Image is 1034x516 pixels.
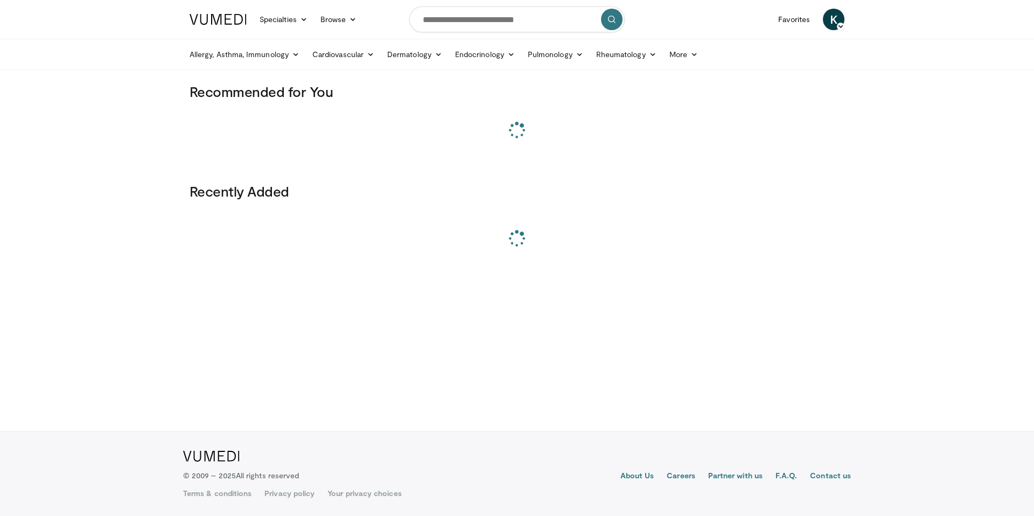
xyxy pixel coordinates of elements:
a: About Us [620,470,654,483]
a: Terms & conditions [183,488,251,499]
a: K [823,9,844,30]
a: Contact us [810,470,851,483]
a: Privacy policy [264,488,315,499]
a: Your privacy choices [327,488,401,499]
a: More [663,44,704,65]
a: Careers [667,470,695,483]
a: F.A.Q. [775,470,797,483]
a: Rheumatology [590,44,663,65]
input: Search topics, interventions [409,6,625,32]
a: Allergy, Asthma, Immunology [183,44,306,65]
img: VuMedi Logo [183,451,240,462]
a: Cardiovascular [306,44,381,65]
span: All rights reserved [236,471,299,480]
a: Specialties [253,9,314,30]
h3: Recommended for You [190,83,844,100]
a: Endocrinology [449,44,521,65]
h3: Recently Added [190,183,844,200]
a: Browse [314,9,364,30]
a: Pulmonology [521,44,590,65]
a: Dermatology [381,44,449,65]
p: © 2009 – 2025 [183,470,299,481]
a: Partner with us [708,470,763,483]
a: Favorites [772,9,816,30]
img: VuMedi Logo [190,14,247,25]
